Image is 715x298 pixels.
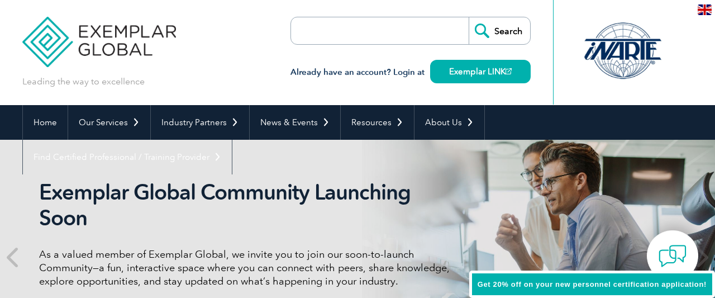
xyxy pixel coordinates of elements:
a: Home [23,105,68,140]
img: open_square.png [506,68,512,74]
h3: Already have an account? Login at [290,65,531,79]
h2: Exemplar Global Community Launching Soon [39,179,458,231]
p: As a valued member of Exemplar Global, we invite you to join our soon-to-launch Community—a fun, ... [39,248,458,288]
a: Resources [341,105,414,140]
img: contact-chat.png [659,242,687,270]
a: Our Services [68,105,150,140]
input: Search [469,17,530,44]
a: Exemplar LINK [430,60,531,83]
p: Leading the way to excellence [22,75,145,88]
span: Get 20% off on your new personnel certification application! [478,280,707,288]
img: en [698,4,712,15]
a: News & Events [250,105,340,140]
a: Industry Partners [151,105,249,140]
a: About Us [414,105,484,140]
a: Find Certified Professional / Training Provider [23,140,232,174]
